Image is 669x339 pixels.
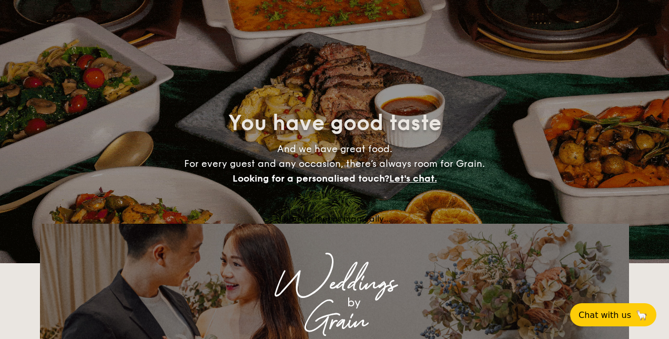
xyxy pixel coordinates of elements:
[40,214,629,224] div: Loading menus magically...
[171,293,536,312] div: by
[133,312,536,331] div: Grain
[570,303,656,326] button: Chat with us🦙
[635,309,648,321] span: 🦙
[579,310,631,320] span: Chat with us
[389,173,437,184] span: Let's chat.
[133,274,536,293] div: Weddings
